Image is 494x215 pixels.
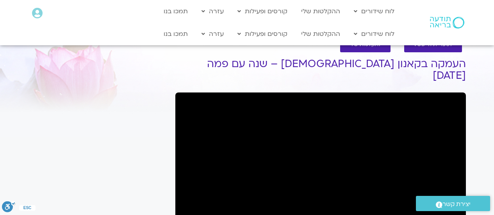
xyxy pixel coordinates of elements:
[414,42,453,48] span: לספריית ה-VOD
[198,27,228,41] a: עזרה
[234,27,291,41] a: קורסים ופעילות
[234,4,291,19] a: קורסים ופעילות
[350,42,381,48] span: להקלטות שלי
[430,17,464,28] img: תודעה בריאה
[160,4,192,19] a: תמכו בנו
[350,27,398,41] a: לוח שידורים
[350,4,398,19] a: לוח שידורים
[198,4,228,19] a: עזרה
[442,199,471,210] span: יצירת קשר
[416,196,490,211] a: יצירת קשר
[160,27,192,41] a: תמכו בנו
[175,58,466,82] h1: העמקה בקאנון [DEMOGRAPHIC_DATA] – שנה עם פמה [DATE]
[297,4,344,19] a: ההקלטות שלי
[297,27,344,41] a: ההקלטות שלי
